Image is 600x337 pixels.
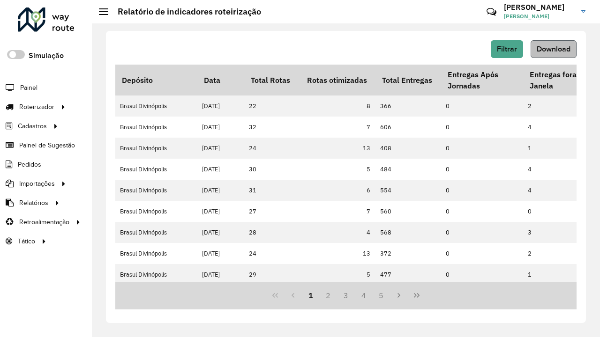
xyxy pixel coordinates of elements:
[373,286,390,304] button: 5
[441,117,523,138] td: 0
[244,95,300,117] td: 22
[244,222,300,243] td: 28
[302,286,320,304] button: 1
[441,201,523,222] td: 0
[197,117,244,138] td: [DATE]
[108,7,261,17] h2: Relatório de indicadores roteirização
[244,138,300,159] td: 24
[197,264,244,285] td: [DATE]
[19,179,55,189] span: Importações
[375,117,441,138] td: 606
[244,243,300,264] td: 24
[300,201,375,222] td: 7
[18,160,41,169] span: Pedidos
[375,222,441,243] td: 568
[115,222,197,243] td: Brasul Divinópolis
[197,222,244,243] td: [DATE]
[19,140,75,150] span: Painel de Sugestão
[197,65,244,95] th: Data
[244,159,300,180] td: 30
[375,95,441,117] td: 366
[375,65,441,95] th: Total Entregas
[300,243,375,264] td: 13
[300,95,375,117] td: 8
[244,201,300,222] td: 27
[300,159,375,180] td: 5
[197,180,244,201] td: [DATE]
[531,40,577,58] button: Download
[19,198,48,208] span: Relatórios
[355,286,373,304] button: 4
[300,264,375,285] td: 5
[29,50,64,61] label: Simulação
[115,95,197,117] td: Brasul Divinópolis
[197,159,244,180] td: [DATE]
[375,264,441,285] td: 477
[319,286,337,304] button: 2
[197,138,244,159] td: [DATE]
[300,65,375,95] th: Rotas otimizadas
[244,117,300,138] td: 32
[375,201,441,222] td: 560
[18,236,35,246] span: Tático
[441,222,523,243] td: 0
[441,243,523,264] td: 0
[441,95,523,117] td: 0
[441,65,523,95] th: Entregas Após Jornadas
[115,264,197,285] td: Brasul Divinópolis
[497,45,517,53] span: Filtrar
[300,117,375,138] td: 7
[19,102,54,112] span: Roteirizador
[115,65,197,95] th: Depósito
[441,180,523,201] td: 0
[300,180,375,201] td: 6
[441,138,523,159] td: 0
[491,40,523,58] button: Filtrar
[481,2,502,22] a: Contato Rápido
[197,95,244,117] td: [DATE]
[115,243,197,264] td: Brasul Divinópolis
[300,222,375,243] td: 4
[375,138,441,159] td: 408
[441,264,523,285] td: 0
[20,83,37,93] span: Painel
[18,121,47,131] span: Cadastros
[115,180,197,201] td: Brasul Divinópolis
[375,159,441,180] td: 484
[115,159,197,180] td: Brasul Divinópolis
[375,243,441,264] td: 372
[337,286,355,304] button: 3
[197,201,244,222] td: [DATE]
[244,65,300,95] th: Total Rotas
[115,117,197,138] td: Brasul Divinópolis
[244,264,300,285] td: 29
[441,159,523,180] td: 0
[408,286,426,304] button: Last Page
[375,180,441,201] td: 554
[504,12,574,21] span: [PERSON_NAME]
[115,138,197,159] td: Brasul Divinópolis
[244,180,300,201] td: 31
[390,286,408,304] button: Next Page
[197,243,244,264] td: [DATE]
[115,201,197,222] td: Brasul Divinópolis
[300,138,375,159] td: 13
[504,3,574,12] h3: [PERSON_NAME]
[19,217,69,227] span: Retroalimentação
[537,45,570,53] span: Download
